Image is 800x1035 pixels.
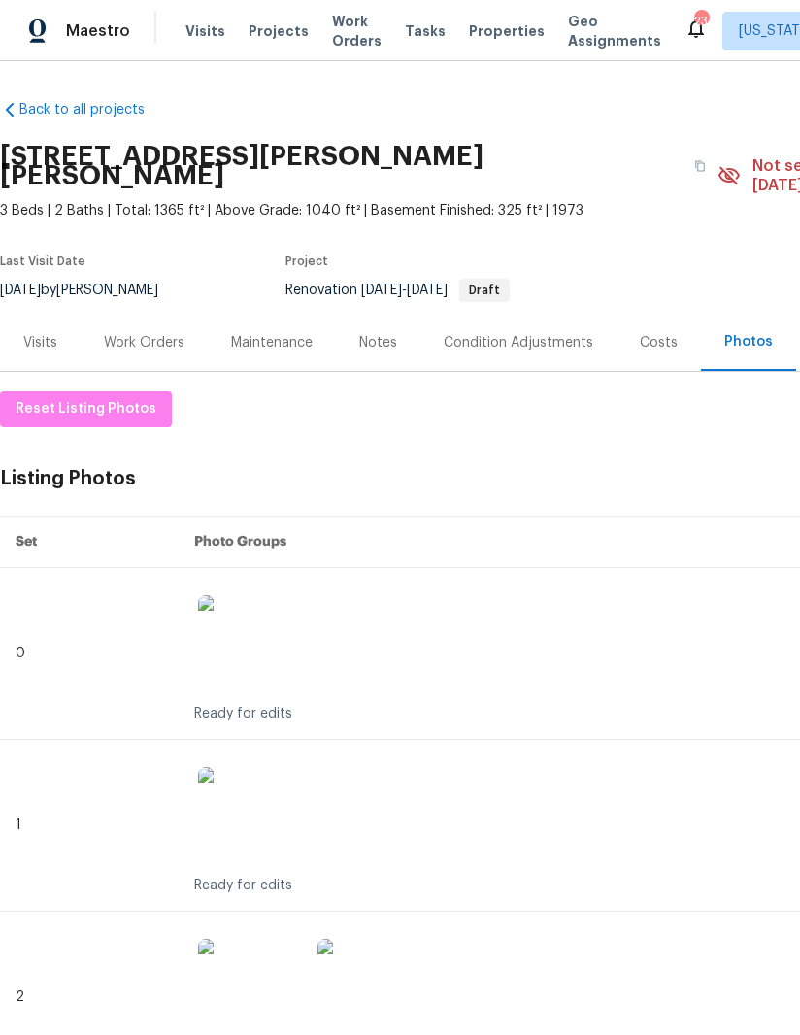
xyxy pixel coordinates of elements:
[104,333,184,352] div: Work Orders
[683,149,717,184] button: Copy Address
[194,704,292,723] div: Ready for edits
[461,284,508,296] span: Draft
[359,333,397,352] div: Notes
[249,21,309,41] span: Projects
[361,284,448,297] span: -
[407,284,448,297] span: [DATE]
[724,332,773,351] div: Photos
[469,21,545,41] span: Properties
[66,21,130,41] span: Maestro
[285,284,510,297] span: Renovation
[694,12,708,31] div: 23
[16,397,156,421] span: Reset Listing Photos
[568,12,661,50] span: Geo Assignments
[640,333,678,352] div: Costs
[405,24,446,38] span: Tasks
[194,876,292,895] div: Ready for edits
[444,333,593,352] div: Condition Adjustments
[185,21,225,41] span: Visits
[332,12,382,50] span: Work Orders
[23,333,57,352] div: Visits
[285,255,328,267] span: Project
[361,284,402,297] span: [DATE]
[231,333,313,352] div: Maintenance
